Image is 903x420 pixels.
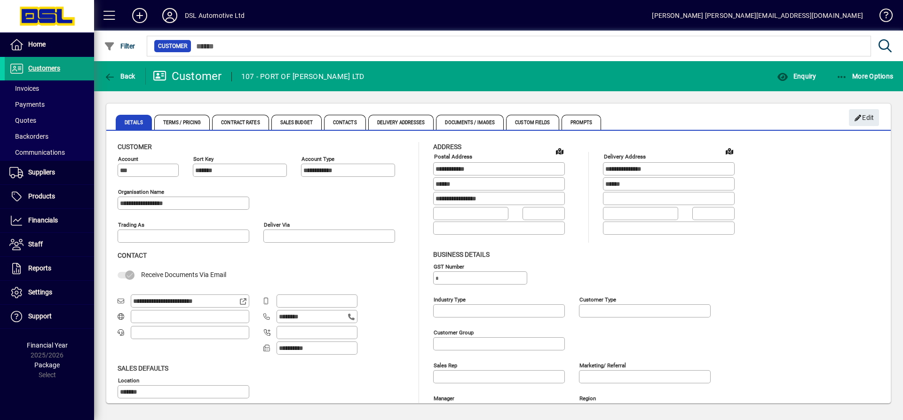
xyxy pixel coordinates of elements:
[854,110,874,126] span: Edit
[5,80,94,96] a: Invoices
[28,264,51,272] span: Reports
[9,149,65,156] span: Communications
[28,192,55,200] span: Products
[722,143,737,158] a: View on map
[433,143,461,151] span: Address
[5,144,94,160] a: Communications
[434,296,466,302] mat-label: Industry type
[775,68,818,85] button: Enquiry
[118,189,164,195] mat-label: Organisation name
[562,115,602,130] span: Prompts
[834,68,896,85] button: More Options
[141,271,226,278] span: Receive Documents Via Email
[5,96,94,112] a: Payments
[836,72,894,80] span: More Options
[5,128,94,144] a: Backorders
[264,222,290,228] mat-label: Deliver via
[579,395,596,401] mat-label: Region
[118,156,138,162] mat-label: Account
[118,222,144,228] mat-label: Trading as
[652,8,863,23] div: [PERSON_NAME] [PERSON_NAME][EMAIL_ADDRESS][DOMAIN_NAME]
[5,161,94,184] a: Suppliers
[28,216,58,224] span: Financials
[5,185,94,208] a: Products
[9,101,45,108] span: Payments
[434,362,457,368] mat-label: Sales rep
[34,361,60,369] span: Package
[118,252,147,259] span: Contact
[849,109,879,126] button: Edit
[9,85,39,92] span: Invoices
[434,395,454,401] mat-label: Manager
[579,296,616,302] mat-label: Customer type
[9,133,48,140] span: Backorders
[241,69,364,84] div: 107 - PORT OF [PERSON_NAME] LTD
[104,72,135,80] span: Back
[104,42,135,50] span: Filter
[436,115,504,130] span: Documents / Images
[102,68,138,85] button: Back
[324,115,366,130] span: Contacts
[28,288,52,296] span: Settings
[5,112,94,128] a: Quotes
[28,168,55,176] span: Suppliers
[125,7,155,24] button: Add
[118,365,168,372] span: Sales defaults
[434,263,464,269] mat-label: GST Number
[94,68,146,85] app-page-header-button: Back
[28,64,60,72] span: Customers
[28,240,43,248] span: Staff
[579,362,626,368] mat-label: Marketing/ Referral
[118,143,152,151] span: Customer
[5,257,94,280] a: Reports
[552,143,567,158] a: View on map
[116,115,152,130] span: Details
[154,115,210,130] span: Terms / Pricing
[212,115,269,130] span: Contract Rates
[5,33,94,56] a: Home
[102,38,138,55] button: Filter
[271,115,322,130] span: Sales Budget
[506,115,559,130] span: Custom Fields
[28,40,46,48] span: Home
[433,251,490,258] span: Business details
[158,41,187,51] span: Customer
[185,8,245,23] div: DSL Automotive Ltd
[368,115,434,130] span: Delivery Addresses
[9,117,36,124] span: Quotes
[301,156,334,162] mat-label: Account Type
[434,329,474,335] mat-label: Customer group
[118,377,139,383] mat-label: Location
[5,281,94,304] a: Settings
[5,233,94,256] a: Staff
[155,7,185,24] button: Profile
[153,69,222,84] div: Customer
[777,72,816,80] span: Enquiry
[5,305,94,328] a: Support
[193,156,214,162] mat-label: Sort key
[872,2,891,32] a: Knowledge Base
[27,341,68,349] span: Financial Year
[28,312,52,320] span: Support
[5,209,94,232] a: Financials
